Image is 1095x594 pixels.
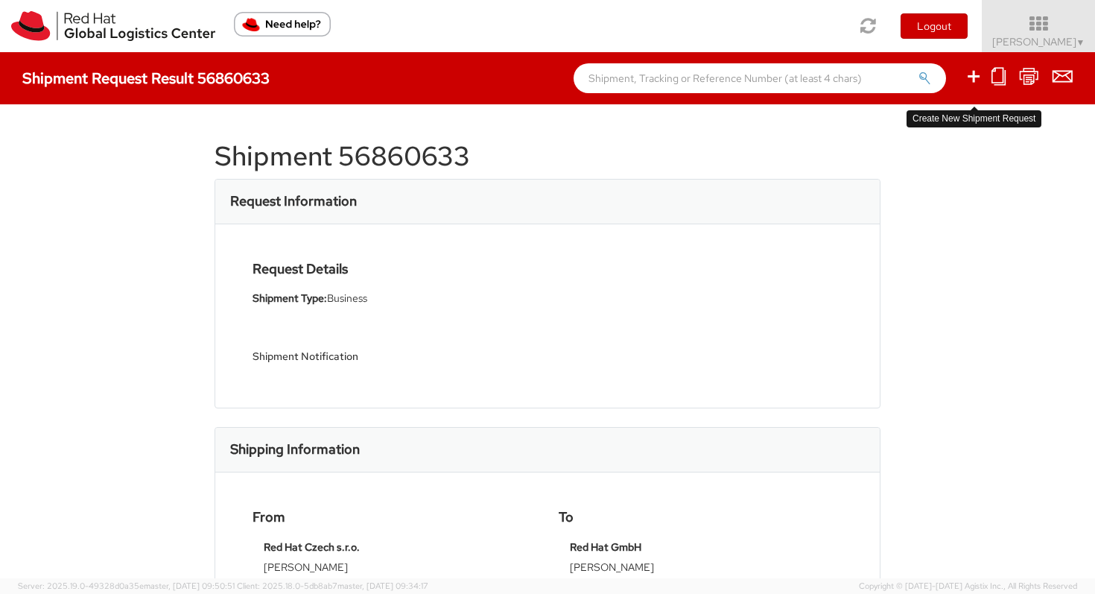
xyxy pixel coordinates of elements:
[253,291,327,305] strong: Shipment Type:
[215,142,880,171] h1: Shipment 56860633
[901,13,968,39] button: Logout
[253,262,536,277] h4: Request Details
[253,291,536,306] li: Business
[230,442,360,457] h3: Shipping Information
[570,560,831,580] td: [PERSON_NAME]
[11,11,215,41] img: rh-logistics-00dfa346123c4ec078e1.svg
[18,581,235,591] span: Server: 2025.19.0-49328d0a35e
[859,581,1077,593] span: Copyright © [DATE]-[DATE] Agistix Inc., All Rights Reserved
[264,560,525,580] td: [PERSON_NAME]
[237,581,428,591] span: Client: 2025.18.0-5db8ab7
[22,70,270,86] h4: Shipment Request Result 56860633
[992,35,1085,48] span: [PERSON_NAME]
[337,581,428,591] span: master, [DATE] 09:34:17
[559,510,842,525] h4: To
[907,110,1041,127] div: Create New Shipment Request
[570,540,641,554] strong: Red Hat GmbH
[144,581,235,591] span: master, [DATE] 09:50:51
[1076,37,1085,48] span: ▼
[253,351,536,362] h5: Shipment Notification
[234,12,331,37] button: Need help?
[253,510,536,525] h4: From
[230,194,357,209] h3: Request Information
[574,63,946,93] input: Shipment, Tracking or Reference Number (at least 4 chars)
[264,540,360,554] strong: Red Hat Czech s.r.o.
